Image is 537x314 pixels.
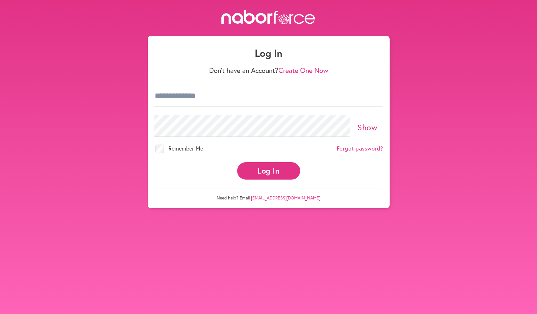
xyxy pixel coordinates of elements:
[154,188,383,201] p: Need help? Email
[357,122,377,133] a: Show
[154,47,383,59] h1: Log In
[337,145,383,152] a: Forgot password?
[237,162,300,180] button: Log In
[154,66,383,74] p: Don't have an Account?
[251,195,320,201] a: [EMAIL_ADDRESS][DOMAIN_NAME]
[169,145,203,152] span: Remember Me
[278,66,328,75] a: Create One Now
